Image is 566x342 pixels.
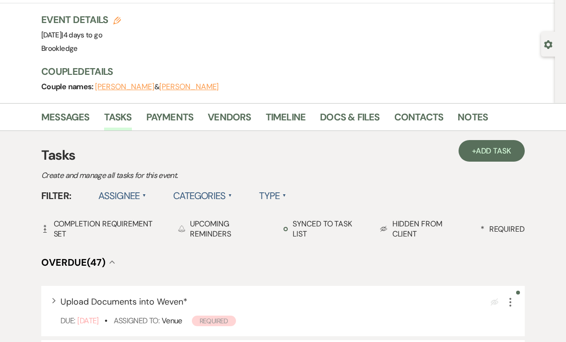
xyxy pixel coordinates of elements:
[178,219,270,239] div: Upcoming Reminders
[98,187,147,204] label: Assignee
[60,316,75,326] span: Due:
[63,30,102,40] span: 4 days to go
[41,219,164,239] div: Completion Requirement Set
[41,82,95,92] span: Couple names:
[104,109,132,130] a: Tasks
[41,258,115,267] button: Overdue(47)
[95,82,219,92] span: &
[41,169,377,182] p: Create and manage all tasks for this event.
[266,109,306,130] a: Timeline
[380,219,467,239] div: Hidden from Client
[105,316,107,326] b: •
[394,109,444,130] a: Contacts
[228,192,232,200] span: ▲
[259,187,286,204] label: Type
[41,189,71,203] span: Filter:
[114,316,159,326] span: Assigned To:
[159,83,219,91] button: [PERSON_NAME]
[41,145,525,165] h3: Tasks
[208,109,251,130] a: Vendors
[544,39,553,48] button: Open lead details
[173,187,232,204] label: Categories
[459,140,525,162] a: +Add Task
[476,146,511,156] span: Add Task
[60,296,188,307] span: Upload Documents into Weven *
[41,256,106,269] span: Overdue (47)
[283,219,366,239] div: Synced to task list
[60,297,188,306] button: Upload Documents into Weven*
[283,192,286,200] span: ▲
[142,192,146,200] span: ▲
[41,65,545,78] h3: Couple Details
[146,109,194,130] a: Payments
[41,109,90,130] a: Messages
[458,109,488,130] a: Notes
[41,44,78,53] span: Brookledge
[41,13,121,26] h3: Event Details
[192,316,236,326] span: Required
[320,109,379,130] a: Docs & Files
[77,316,98,326] span: [DATE]
[481,224,525,234] div: Required
[41,30,102,40] span: [DATE]
[162,316,182,326] span: Venue
[95,83,154,91] button: [PERSON_NAME]
[61,30,102,40] span: |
